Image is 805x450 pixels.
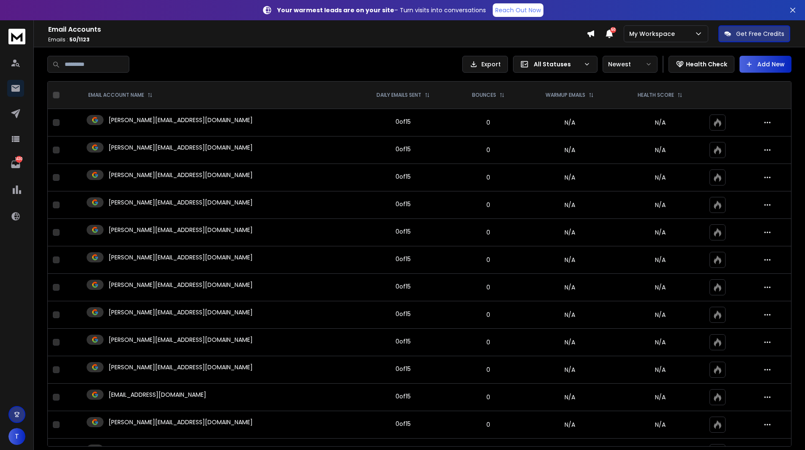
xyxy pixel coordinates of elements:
[48,25,587,35] h1: Email Accounts
[718,25,790,42] button: Get Free Credits
[621,228,699,237] p: N/A
[523,329,616,356] td: N/A
[88,92,153,98] div: EMAIL ACCOUNT NAME
[396,365,411,373] div: 0 of 15
[396,310,411,318] div: 0 of 15
[621,201,699,209] p: N/A
[523,356,616,384] td: N/A
[16,156,22,163] p: 1430
[458,283,518,292] p: 0
[396,145,411,153] div: 0 of 15
[48,36,587,43] p: Emails :
[740,56,791,73] button: Add New
[523,301,616,329] td: N/A
[523,219,616,246] td: N/A
[495,6,541,14] p: Reach Out Now
[621,173,699,182] p: N/A
[69,36,90,43] span: 50 / 1123
[277,6,394,14] strong: Your warmest leads are on your site
[621,283,699,292] p: N/A
[638,92,674,98] p: HEALTH SCORE
[458,338,518,346] p: 0
[8,428,25,445] button: T
[396,172,411,181] div: 0 of 15
[472,92,496,98] p: BOUNCES
[109,116,253,124] p: [PERSON_NAME][EMAIL_ADDRESS][DOMAIN_NAME]
[523,274,616,301] td: N/A
[396,392,411,401] div: 0 of 15
[8,29,25,44] img: logo
[109,418,253,426] p: [PERSON_NAME][EMAIL_ADDRESS][DOMAIN_NAME]
[462,56,508,73] button: Export
[109,171,253,179] p: [PERSON_NAME][EMAIL_ADDRESS][DOMAIN_NAME]
[109,143,253,152] p: [PERSON_NAME][EMAIL_ADDRESS][DOMAIN_NAME]
[493,3,543,17] a: Reach Out Now
[7,156,24,173] a: 1430
[458,118,518,127] p: 0
[396,282,411,291] div: 0 of 15
[621,311,699,319] p: N/A
[396,337,411,346] div: 0 of 15
[458,173,518,182] p: 0
[396,117,411,126] div: 0 of 15
[109,390,206,399] p: [EMAIL_ADDRESS][DOMAIN_NAME]
[377,92,421,98] p: DAILY EMAILS SENT
[621,365,699,374] p: N/A
[629,30,678,38] p: My Workspace
[458,393,518,401] p: 0
[458,201,518,209] p: 0
[396,420,411,428] div: 0 of 15
[109,253,253,262] p: [PERSON_NAME][EMAIL_ADDRESS][DOMAIN_NAME]
[610,27,616,33] span: 50
[109,335,253,344] p: [PERSON_NAME][EMAIL_ADDRESS][DOMAIN_NAME]
[458,420,518,429] p: 0
[458,228,518,237] p: 0
[523,246,616,274] td: N/A
[458,146,518,154] p: 0
[621,118,699,127] p: N/A
[523,136,616,164] td: N/A
[546,92,585,98] p: WARMUP EMAILS
[736,30,784,38] p: Get Free Credits
[523,384,616,411] td: N/A
[523,109,616,136] td: N/A
[523,164,616,191] td: N/A
[523,411,616,439] td: N/A
[396,255,411,263] div: 0 of 15
[621,393,699,401] p: N/A
[686,60,727,68] p: Health Check
[603,56,658,73] button: Newest
[621,256,699,264] p: N/A
[669,56,734,73] button: Health Check
[621,146,699,154] p: N/A
[458,311,518,319] p: 0
[523,191,616,219] td: N/A
[534,60,580,68] p: All Statuses
[109,363,253,371] p: [PERSON_NAME][EMAIL_ADDRESS][DOMAIN_NAME]
[277,6,486,14] p: – Turn visits into conversations
[458,256,518,264] p: 0
[109,226,253,234] p: [PERSON_NAME][EMAIL_ADDRESS][DOMAIN_NAME]
[396,200,411,208] div: 0 of 15
[621,420,699,429] p: N/A
[109,281,253,289] p: [PERSON_NAME][EMAIL_ADDRESS][DOMAIN_NAME]
[396,227,411,236] div: 0 of 15
[109,308,253,316] p: [PERSON_NAME][EMAIL_ADDRESS][DOMAIN_NAME]
[109,198,253,207] p: [PERSON_NAME][EMAIL_ADDRESS][DOMAIN_NAME]
[458,365,518,374] p: 0
[621,338,699,346] p: N/A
